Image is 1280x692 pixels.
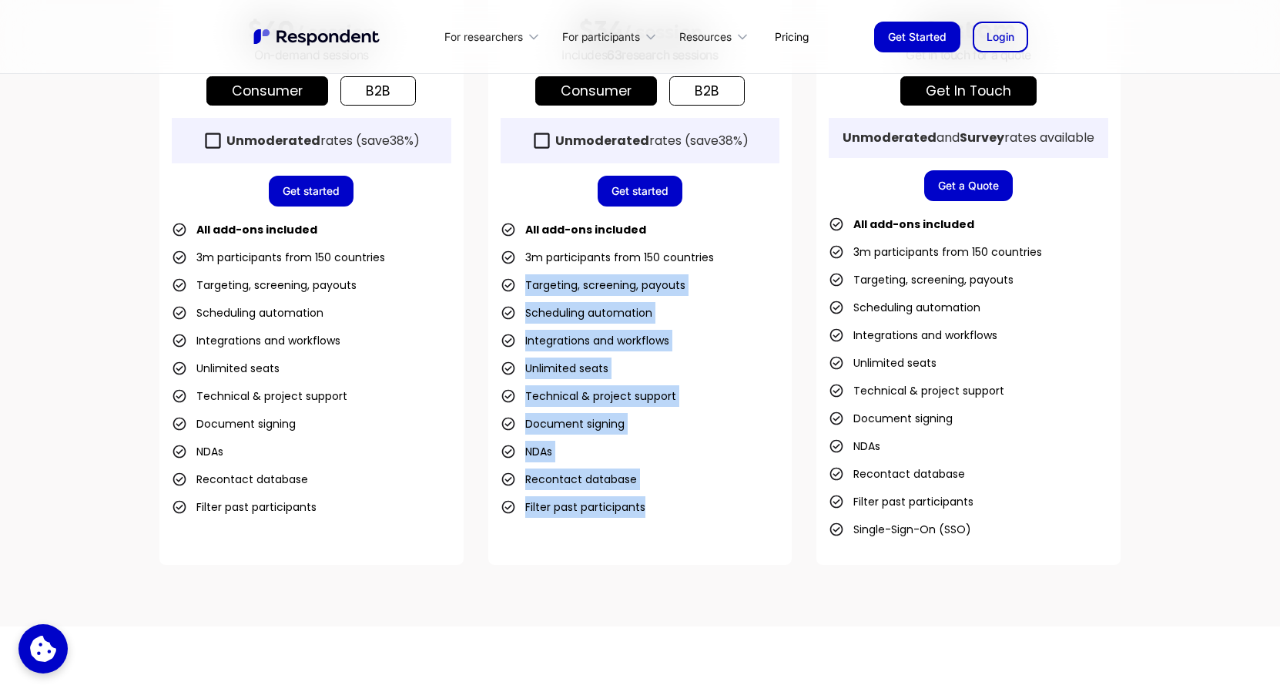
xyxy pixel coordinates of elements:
[390,132,414,149] span: 38%
[172,413,296,435] li: Document signing
[598,176,682,207] a: Get started
[252,27,383,47] img: Untitled UI logotext
[669,76,745,106] a: b2b
[555,133,749,149] div: rates (save )
[501,247,714,268] li: 3m participants from 150 countries
[444,29,523,45] div: For researchers
[340,76,416,106] a: b2b
[719,132,742,149] span: 38%
[172,247,385,268] li: 3m participants from 150 countries
[829,463,965,485] li: Recontact database
[535,76,657,106] a: Consumer
[829,324,997,346] li: Integrations and workflows
[829,241,1042,263] li: 3m participants from 150 countries
[829,491,973,512] li: Filter past participants
[172,385,347,407] li: Technical & project support
[172,358,280,379] li: Unlimited seats
[252,27,383,47] a: home
[172,441,223,462] li: NDAs
[436,18,554,55] div: For researchers
[679,29,732,45] div: Resources
[829,435,880,457] li: NDAs
[172,496,317,518] li: Filter past participants
[206,76,328,106] a: Consumer
[829,519,971,540] li: Single-Sign-On (SSO)
[172,330,340,351] li: Integrations and workflows
[555,132,649,149] strong: Unmoderated
[554,18,671,55] div: For participants
[501,358,608,379] li: Unlimited seats
[843,129,937,146] strong: Unmoderated
[762,18,821,55] a: Pricing
[525,222,646,237] strong: All add-ons included
[562,29,640,45] div: For participants
[671,18,762,55] div: Resources
[853,217,974,232] strong: All add-ons included
[973,22,1028,52] a: Login
[829,269,1014,291] li: Targeting, screening, payouts
[226,133,420,149] div: rates (save )
[269,176,354,207] a: Get started
[172,302,323,324] li: Scheduling automation
[501,274,685,296] li: Targeting, screening, payouts
[172,469,308,490] li: Recontact database
[960,129,1004,146] strong: Survey
[501,330,669,351] li: Integrations and workflows
[843,130,1094,146] div: and rates available
[501,385,676,407] li: Technical & project support
[196,222,317,237] strong: All add-ons included
[501,441,552,462] li: NDAs
[226,132,320,149] strong: Unmoderated
[172,274,357,296] li: Targeting, screening, payouts
[924,170,1013,201] a: Get a Quote
[829,380,1004,401] li: Technical & project support
[501,413,625,435] li: Document signing
[829,408,953,429] li: Document signing
[501,302,652,324] li: Scheduling automation
[900,76,1037,106] a: get in touch
[501,496,645,518] li: Filter past participants
[829,352,937,374] li: Unlimited seats
[501,469,637,490] li: Recontact database
[874,22,960,52] a: Get Started
[829,297,980,318] li: Scheduling automation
